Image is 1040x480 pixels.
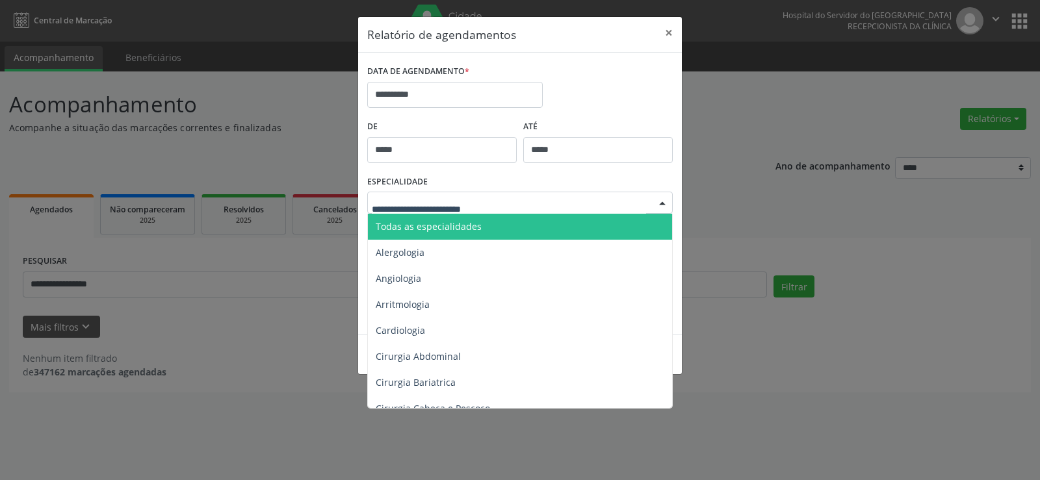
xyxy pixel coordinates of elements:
label: ESPECIALIDADE [367,172,428,192]
span: Todas as especialidades [376,220,482,233]
span: Cirurgia Abdominal [376,350,461,362]
span: Arritmologia [376,298,430,310]
label: De [367,117,517,137]
span: Cirurgia Bariatrica [376,376,456,388]
button: Close [656,17,682,49]
span: Cirurgia Cabeça e Pescoço [376,402,490,414]
span: Alergologia [376,246,424,259]
label: ATÉ [523,117,673,137]
span: Cardiologia [376,324,425,336]
h5: Relatório de agendamentos [367,26,516,43]
span: Angiologia [376,272,421,284]
label: DATA DE AGENDAMENTO [367,62,469,82]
